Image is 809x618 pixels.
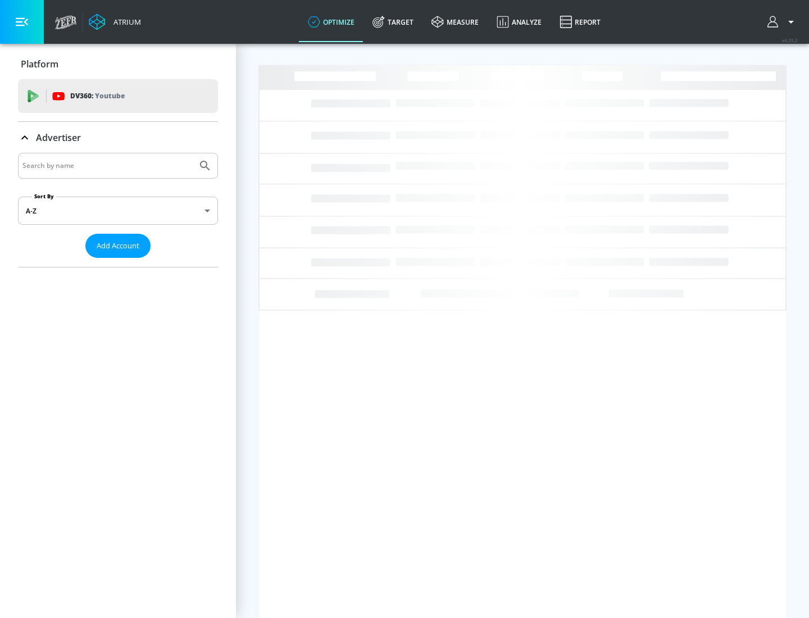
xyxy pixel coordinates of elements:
[18,153,218,267] div: Advertiser
[18,258,218,267] nav: list of Advertiser
[363,2,422,42] a: Target
[21,58,58,70] p: Platform
[18,48,218,80] div: Platform
[22,158,193,173] input: Search by name
[18,197,218,225] div: A-Z
[109,17,141,27] div: Atrium
[70,90,125,102] p: DV360:
[95,90,125,102] p: Youtube
[551,2,610,42] a: Report
[97,239,139,252] span: Add Account
[488,2,551,42] a: Analyze
[299,2,363,42] a: optimize
[422,2,488,42] a: measure
[18,122,218,153] div: Advertiser
[18,79,218,113] div: DV360: Youtube
[32,193,56,200] label: Sort By
[782,37,798,43] span: v 4.25.2
[89,13,141,30] a: Atrium
[36,131,81,144] p: Advertiser
[85,234,151,258] button: Add Account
